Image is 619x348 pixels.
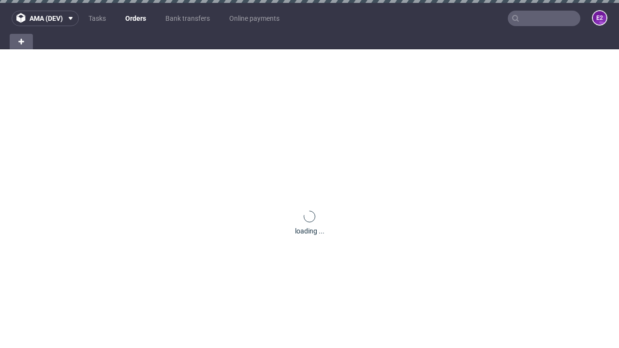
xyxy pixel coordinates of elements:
[223,11,285,26] a: Online payments
[29,15,63,22] span: ama (dev)
[295,226,324,236] div: loading ...
[160,11,216,26] a: Bank transfers
[83,11,112,26] a: Tasks
[593,11,606,25] figcaption: e2
[12,11,79,26] button: ama (dev)
[119,11,152,26] a: Orders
